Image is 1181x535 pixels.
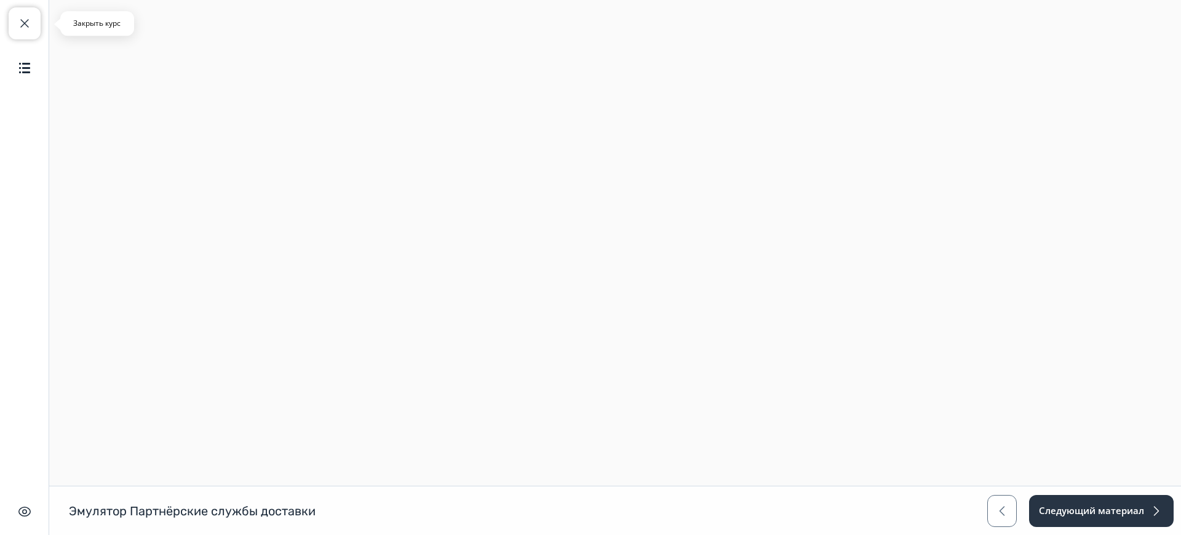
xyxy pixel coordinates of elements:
button: Следующий материал [1029,495,1174,527]
img: Содержание [17,60,32,75]
h1: Эмулятор Партнёрские службы доставки [69,503,316,519]
img: Скрыть интерфейс [17,504,32,519]
button: Закрыть курс [9,7,41,39]
p: Закрыть курс [68,18,127,28]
